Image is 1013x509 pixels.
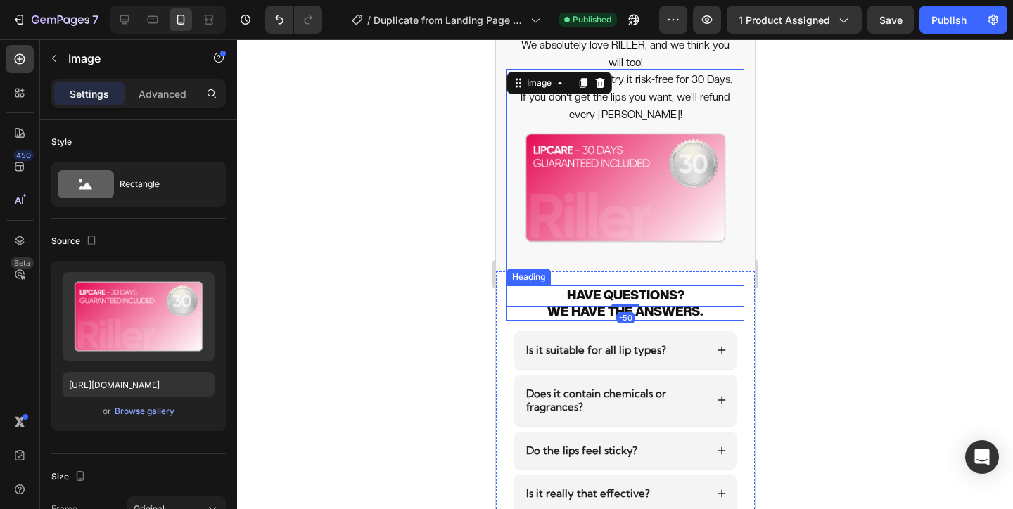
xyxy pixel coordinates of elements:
div: Undo/Redo [265,6,322,34]
div: Style [51,136,72,148]
img: preview-image [63,272,215,361]
div: Heading [13,231,52,244]
div: Image [28,37,58,50]
p: Settings [70,86,109,101]
div: Size [51,468,89,487]
button: 7 [6,6,105,34]
span: Published [573,13,611,26]
h2: HAVE QUESTIONS? WE HAVE THE ANSWERS. [21,246,238,282]
iframe: Design area [496,39,755,509]
p: Image [68,50,188,67]
button: Save [867,6,914,34]
button: 1 product assigned [727,6,862,34]
button: Browse gallery [114,404,175,418]
span: or [103,403,111,420]
span: Save [879,14,903,26]
span: Duplicate from Landing Page - [DATE] 15:55:34 [374,13,525,27]
div: 450 [13,150,34,161]
div: Rectangle [120,168,205,200]
div: -50 [120,273,139,284]
p: 7 [92,11,98,28]
span: 1 product assigned [739,13,830,27]
strong: Do the lips feel sticky? [30,404,141,418]
p: Advanced [139,86,186,101]
span: / [367,13,371,27]
div: Source [51,232,100,251]
div: Open Intercom Messenger [965,440,999,474]
p: Does it contain chemicals or fragrances? [30,347,208,375]
div: Browse gallery [115,405,174,418]
button: Publish [919,6,979,34]
strong: Is it suitable for all lip types? [30,304,170,317]
div: Publish [931,13,967,27]
input: https://example.com/image.jpg [63,372,215,397]
div: Beta [11,257,34,269]
p: Is it really that effective? [30,447,154,461]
